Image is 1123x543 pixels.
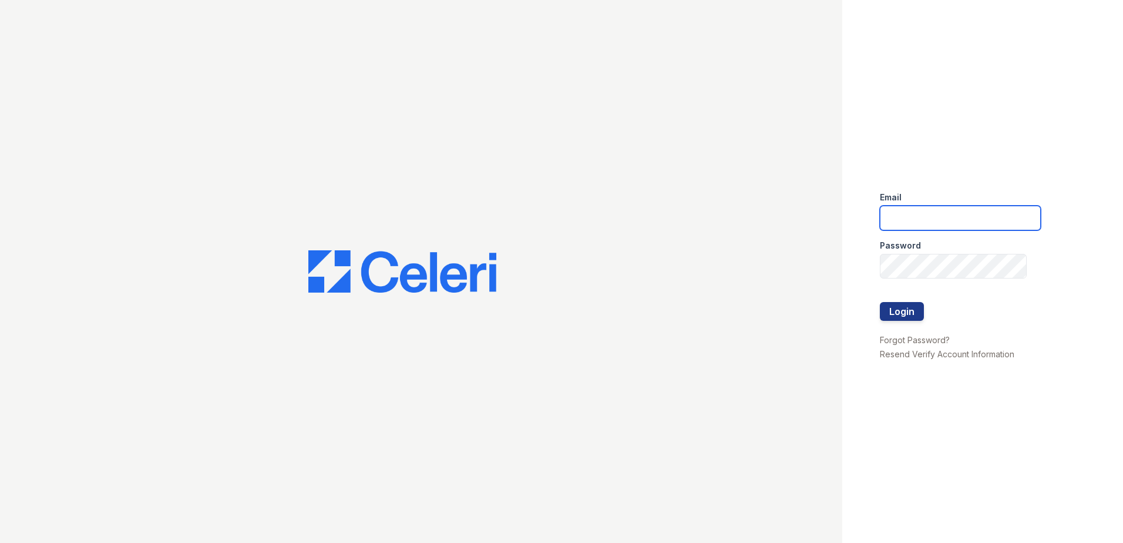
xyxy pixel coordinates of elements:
label: Password [880,240,921,252]
img: CE_Logo_Blue-a8612792a0a2168367f1c8372b55b34899dd931a85d93a1a3d3e32e68fde9ad4.png [308,250,496,293]
a: Forgot Password? [880,335,950,345]
button: Login [880,302,924,321]
a: Resend Verify Account Information [880,349,1014,359]
label: Email [880,192,902,203]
